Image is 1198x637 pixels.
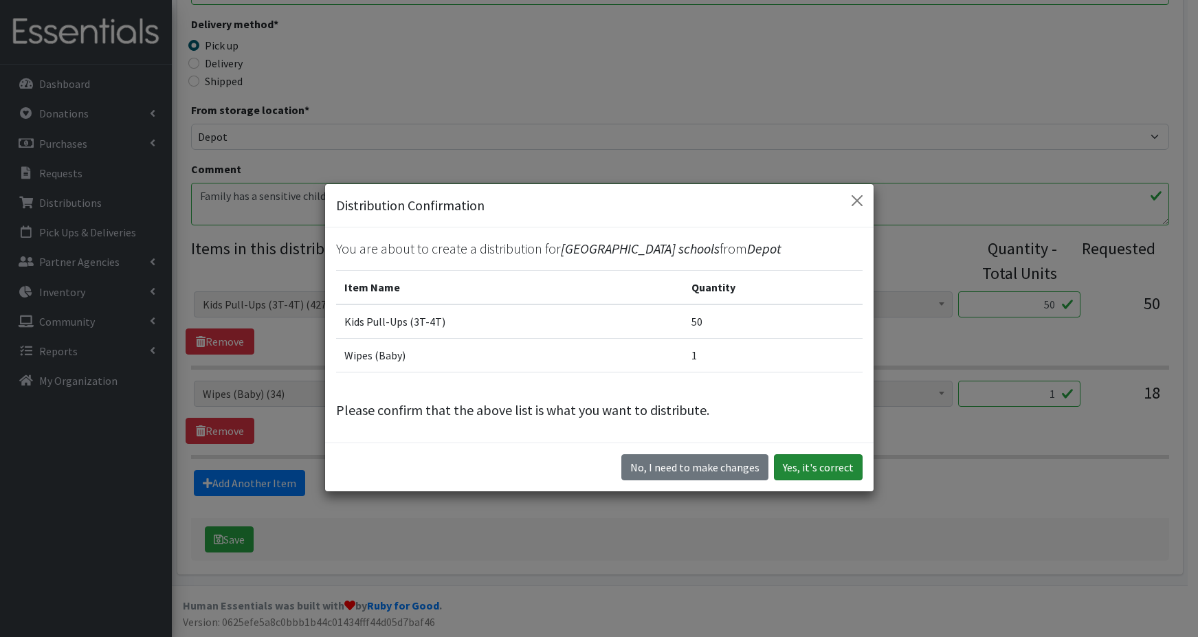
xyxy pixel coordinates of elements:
button: Yes, it's correct [774,454,863,480]
td: Wipes (Baby) [336,339,684,372]
button: No I need to make changes [621,454,768,480]
td: Kids Pull-Ups (3T-4T) [336,304,684,339]
p: Please confirm that the above list is what you want to distribute. [336,400,863,421]
p: You are about to create a distribution for from [336,238,863,259]
th: Quantity [683,271,862,305]
h5: Distribution Confirmation [336,195,485,216]
td: 1 [683,339,862,372]
td: 50 [683,304,862,339]
span: [GEOGRAPHIC_DATA] schools [561,240,720,257]
span: Depot [747,240,781,257]
th: Item Name [336,271,684,305]
button: Close [846,190,868,212]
